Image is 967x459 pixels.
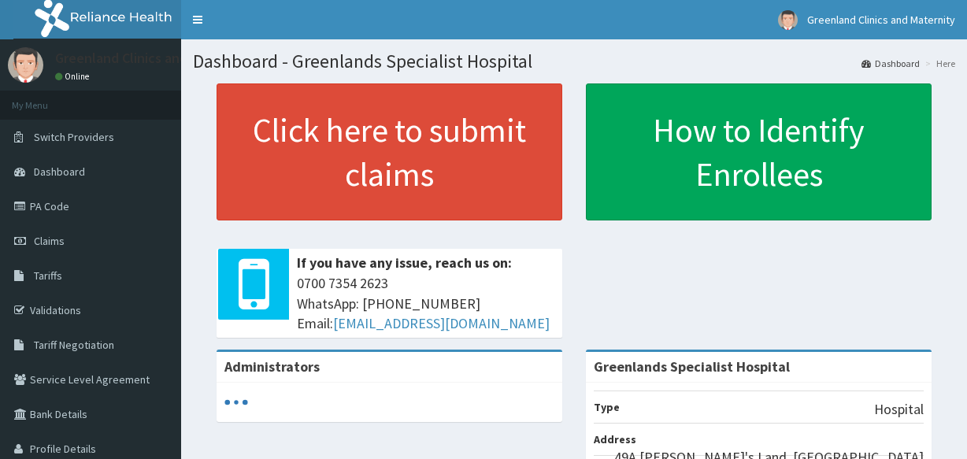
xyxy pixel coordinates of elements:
[594,400,620,414] b: Type
[55,51,250,65] p: Greenland Clinics and Maternity
[594,357,790,376] strong: Greenlands Specialist Hospital
[8,47,43,83] img: User Image
[34,130,114,144] span: Switch Providers
[778,10,798,30] img: User Image
[55,71,93,82] a: Online
[224,357,320,376] b: Administrators
[594,432,636,446] b: Address
[217,83,562,220] a: Click here to submit claims
[34,338,114,352] span: Tariff Negotiation
[333,314,550,332] a: [EMAIL_ADDRESS][DOMAIN_NAME]
[34,268,62,283] span: Tariffs
[921,57,955,70] li: Here
[586,83,932,220] a: How to Identify Enrollees
[224,391,248,414] svg: audio-loading
[861,57,920,70] a: Dashboard
[874,399,924,420] p: Hospital
[34,234,65,248] span: Claims
[34,165,85,179] span: Dashboard
[297,273,554,334] span: 0700 7354 2623 WhatsApp: [PHONE_NUMBER] Email:
[297,254,512,272] b: If you have any issue, reach us on:
[193,51,955,72] h1: Dashboard - Greenlands Specialist Hospital
[807,13,955,27] span: Greenland Clinics and Maternity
